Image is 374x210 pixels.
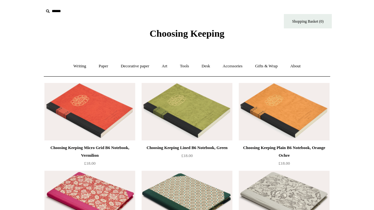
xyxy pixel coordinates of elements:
a: Choosing Keeping Plain B6 Notebook, Orange Ochre £18.00 [239,144,330,170]
div: Choosing Keeping Plain B6 Notebook, Orange Ochre [240,144,328,159]
a: Choosing Keeping Plain B6 Notebook, Orange Ochre Choosing Keeping Plain B6 Notebook, Orange Ochre [239,83,330,140]
a: Desk [196,58,216,75]
a: Choosing Keeping Micro Grid B6 Notebook, Vermilion Choosing Keeping Micro Grid B6 Notebook, Vermi... [44,83,135,140]
span: £18.00 [278,161,290,166]
a: Art [156,58,173,75]
img: Choosing Keeping Lined B6 Notebook, Green [142,83,232,140]
div: Choosing Keeping Micro Grid B6 Notebook, Vermilion [46,144,134,159]
a: Tools [174,58,195,75]
a: Writing [68,58,92,75]
a: Choosing Keeping [150,33,224,38]
a: Decorative paper [115,58,155,75]
div: Choosing Keeping Lined B6 Notebook, Green [143,144,231,152]
span: Choosing Keeping [150,28,224,39]
a: Paper [93,58,114,75]
img: Choosing Keeping Micro Grid B6 Notebook, Vermilion [44,83,135,140]
a: Choosing Keeping Lined B6 Notebook, Green Choosing Keeping Lined B6 Notebook, Green [142,83,232,140]
a: Shopping Basket (0) [284,14,332,28]
span: £18.00 [84,161,96,166]
span: £18.00 [181,153,193,158]
a: Choosing Keeping Micro Grid B6 Notebook, Vermilion £18.00 [44,144,135,170]
a: Choosing Keeping Lined B6 Notebook, Green £18.00 [142,144,232,170]
a: About [284,58,307,75]
img: Choosing Keeping Plain B6 Notebook, Orange Ochre [239,83,330,140]
a: Gifts & Wrap [249,58,284,75]
a: Accessories [217,58,248,75]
